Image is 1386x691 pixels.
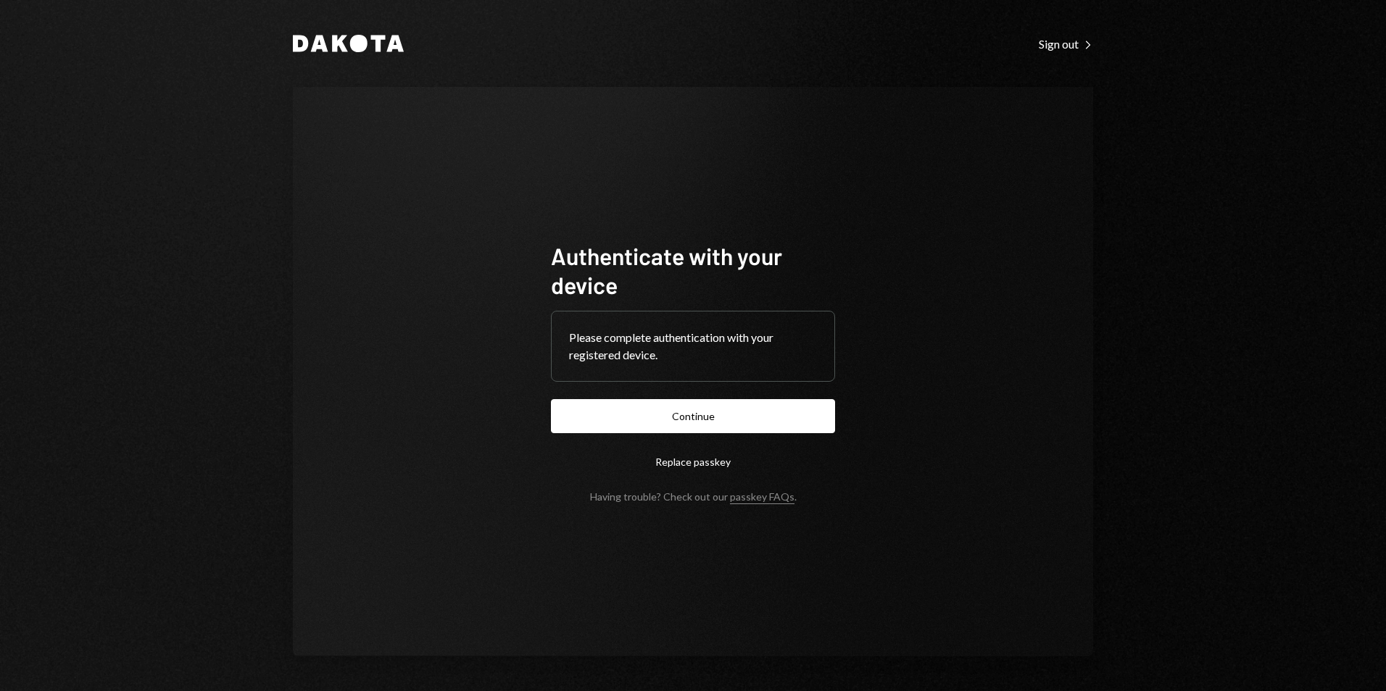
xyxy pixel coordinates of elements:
[730,490,794,504] a: passkey FAQs
[590,490,797,503] div: Having trouble? Check out our .
[1039,35,1093,51] a: Sign out
[551,399,835,433] button: Continue
[551,445,835,479] button: Replace passkey
[1039,37,1093,51] div: Sign out
[551,241,835,299] h1: Authenticate with your device
[569,329,817,364] div: Please complete authentication with your registered device.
